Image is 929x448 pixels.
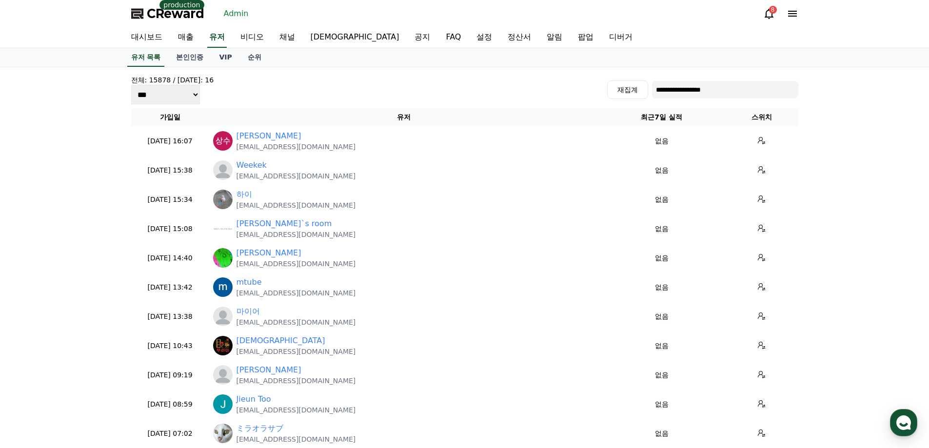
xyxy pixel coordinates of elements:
a: CReward [131,6,204,21]
a: 순위 [240,48,269,67]
p: 없음 [602,341,721,351]
h4: 전체: 15878 / [DATE]: 16 [131,75,214,85]
a: 정산서 [500,27,539,48]
span: 홈 [31,324,37,331]
a: 비디오 [233,27,272,48]
div: 8 [769,6,777,14]
a: 매출 [170,27,201,48]
img: profile_blank.webp [213,365,233,385]
img: https://cdn.creward.net/profile/user/YY08Aug 10, 2025104406_d30b7717c8a1e75198e2bdbd0bcb35d569612... [213,336,233,355]
a: 하이 [237,189,252,200]
a: 디버거 [601,27,640,48]
span: 대화 [89,324,101,332]
p: [EMAIL_ADDRESS][DOMAIN_NAME] [237,317,356,327]
p: [EMAIL_ADDRESS][DOMAIN_NAME] [237,405,356,415]
p: [DATE] 09:19 [135,370,205,380]
img: profile_blank.webp [213,307,233,326]
a: 대화 [64,309,126,333]
p: [EMAIL_ADDRESS][DOMAIN_NAME] [237,171,356,181]
p: [DATE] 13:38 [135,312,205,322]
th: 가입일 [131,108,209,126]
img: https://lh3.googleusercontent.com/a/ACg8ocKCeW7O4Zrt3u1J0id2GJyse_i5PJnXyckAxicXIGUXPElk7w=s96-c [213,394,233,414]
p: [EMAIL_ADDRESS][DOMAIN_NAME] [237,259,356,269]
a: [PERSON_NAME] [237,247,301,259]
p: [EMAIL_ADDRESS][DOMAIN_NAME] [237,434,356,444]
a: ミラオラサブ [237,423,283,434]
a: [PERSON_NAME] [237,364,301,376]
th: 최근7일 실적 [598,108,725,126]
img: https://lh3.googleusercontent.com/a/ACg8ocJlAfpeXkZro9gCJVCpEJgYfwz2_jrfzUMJ5QbuszFUzE6UYM3f=s96-c [213,424,233,443]
a: VIP [211,48,239,67]
th: 유저 [209,108,598,126]
p: 없음 [602,399,721,409]
a: 유저 [207,27,227,48]
img: https://lh3.googleusercontent.com/a/ACg8ocLItsfI1s-fzUWa5GPC-d725zpdZ4POuO0lAg0nReBehDeB6HPs=s96-c [213,219,233,238]
p: 없음 [602,312,721,322]
img: profile_blank.webp [213,160,233,180]
p: [DATE] 07:02 [135,429,205,439]
p: 없음 [602,165,721,175]
p: 없음 [602,195,721,205]
a: Admin [220,6,253,21]
a: 마이어 [237,306,260,317]
a: [DEMOGRAPHIC_DATA] [237,335,325,347]
p: [EMAIL_ADDRESS][DOMAIN_NAME] [237,347,356,356]
p: 없음 [602,370,721,380]
p: 없음 [602,282,721,292]
p: [DATE] 10:43 [135,341,205,351]
img: https://lh3.googleusercontent.com/a/ACg8ocIAOWgnvsZ2HMEqWBLQw8O6pwZRK8Kc9-9CF-HTkQ0Jf1YWeQ=s96-c [213,131,233,151]
p: [DATE] 15:08 [135,224,205,234]
a: Weekek [237,159,267,171]
a: [PERSON_NAME] [237,130,301,142]
a: FAQ [438,27,469,48]
a: 유저 목록 [127,48,165,67]
p: [DATE] 15:38 [135,165,205,175]
img: https://lh3.googleusercontent.com/a/ACg8ocKAedeKMipztXGmQyqwHWalfuMlIwtJtn6Wz8b4v39_cvOrVg=s96-c [213,277,233,297]
a: 팝업 [570,27,601,48]
p: 없음 [602,429,721,439]
img: https://lh3.googleusercontent.com/a/ACg8ocLBj16d4Uen1pXkALFvnHwcshqpRmPzY2Ev8pYFlhfquOiVMs2_=s96-c [213,248,233,268]
p: [EMAIL_ADDRESS][DOMAIN_NAME] [237,230,356,239]
a: 대시보드 [123,27,170,48]
p: [EMAIL_ADDRESS][DOMAIN_NAME] [237,288,356,298]
p: [EMAIL_ADDRESS][DOMAIN_NAME] [237,376,356,386]
p: 없음 [602,136,721,146]
p: [DATE] 08:59 [135,399,205,409]
a: 본인인증 [168,48,211,67]
p: [DATE] 14:40 [135,253,205,263]
span: CReward [147,6,204,21]
a: 홈 [3,309,64,333]
p: [DATE] 13:42 [135,282,205,292]
a: 8 [763,8,775,19]
a: mtube [237,276,262,288]
a: 설정 [469,27,500,48]
img: http://k.kakaocdn.net/dn/oSkBN/btsLTu9DNtx/t9r0xFFmnZvUzIDAhOzm20/m1.jpg [213,190,233,209]
a: Jieun Too [237,393,271,405]
p: 없음 [602,224,721,234]
th: 스위치 [725,108,798,126]
span: 설정 [151,324,162,331]
p: [DATE] 16:07 [135,136,205,146]
a: 채널 [272,27,303,48]
button: 재집계 [607,80,648,99]
a: 설정 [126,309,187,333]
a: [PERSON_NAME]`s room [237,218,332,230]
p: 없음 [602,253,721,263]
p: [DATE] 15:34 [135,195,205,205]
p: [EMAIL_ADDRESS][DOMAIN_NAME] [237,142,356,152]
p: [EMAIL_ADDRESS][DOMAIN_NAME] [237,200,356,210]
a: 알림 [539,27,570,48]
a: [DEMOGRAPHIC_DATA] [303,27,407,48]
a: 공지 [407,27,438,48]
